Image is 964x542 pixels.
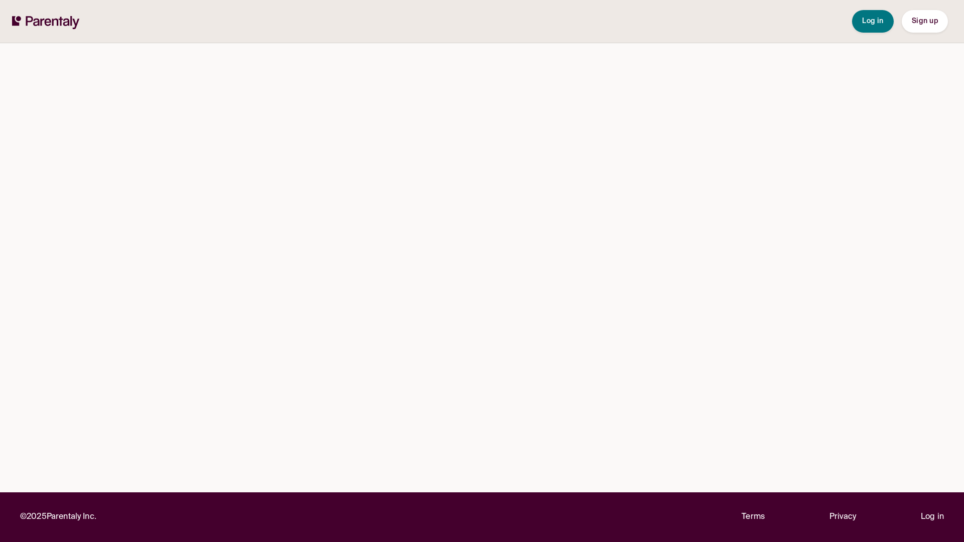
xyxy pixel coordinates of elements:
button: Log in [852,10,894,33]
p: © 2025 Parentaly Inc. [20,510,96,524]
a: Log in [921,510,944,524]
a: Terms [742,510,765,524]
span: Sign up [912,18,938,25]
span: Log in [862,18,884,25]
a: Privacy [829,510,857,524]
button: Sign up [902,10,948,33]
